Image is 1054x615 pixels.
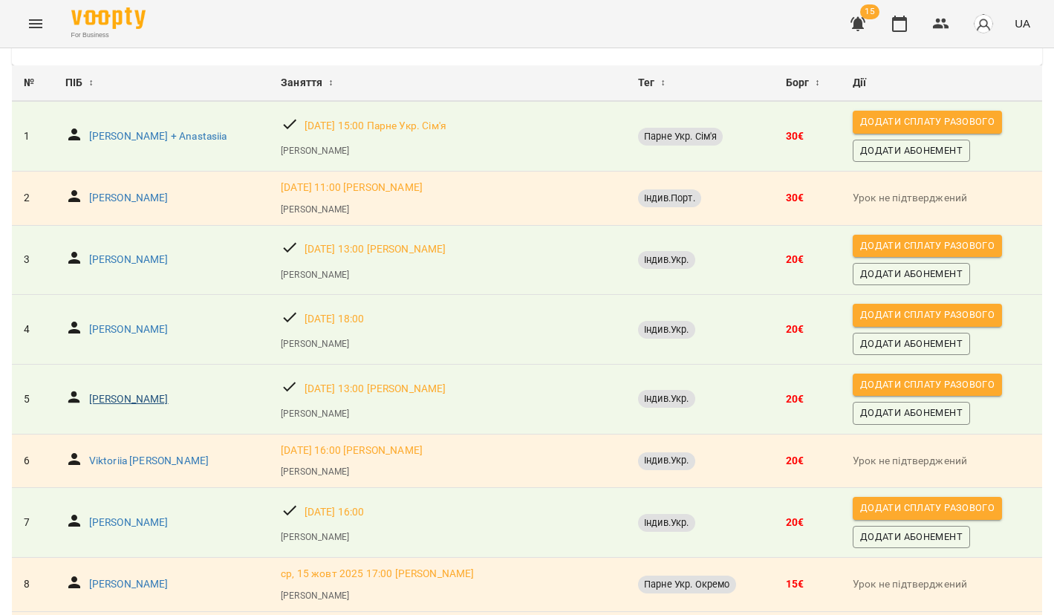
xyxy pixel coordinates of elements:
td: 7 [12,488,53,558]
span: ↕ [328,74,333,92]
a: [DATE] 18:00 [305,312,365,327]
span: Додати Абонемент [860,405,963,421]
span: ↕ [661,74,666,92]
button: Додати сплату разового [853,374,1002,396]
a: ср, 15 жовт 2025 17:00 [PERSON_NAME] [281,567,474,582]
a: [PERSON_NAME] [281,407,349,420]
a: [PERSON_NAME] [89,191,169,206]
a: Viktoriia [PERSON_NAME] [89,454,209,469]
span: ↕ [89,74,94,92]
p: [PERSON_NAME] [89,392,169,407]
td: 3 [12,225,53,295]
span: Додати сплату разового [860,500,995,516]
p: Урок не підтверджений [853,454,1030,469]
a: [PERSON_NAME] [89,253,169,267]
span: Індив.Укр. [638,454,694,467]
a: [PERSON_NAME] [281,203,349,216]
p: Урок не підтверджений [853,577,1030,592]
span: Додати Абонемент [860,336,963,352]
button: UA [1009,10,1036,37]
button: Додати Абонемент [853,140,970,162]
b: 20 € [786,516,804,528]
a: [PERSON_NAME] [281,144,349,157]
span: Індив.Укр. [638,253,694,267]
a: [PERSON_NAME] + Anastasiia [89,129,227,144]
span: 15 [860,4,879,19]
b: 20 € [786,393,804,405]
a: [PERSON_NAME] [281,337,349,351]
span: Індив.Укр. [638,392,694,406]
button: Додати Абонемент [853,333,970,355]
span: Індив.Укр. [638,323,694,336]
td: 6 [12,434,53,488]
button: Menu [18,6,53,42]
span: Індив.Порт. [638,192,701,205]
img: Voopty Logo [71,7,146,29]
button: Додати Абонемент [853,263,970,285]
div: № [24,74,42,92]
a: [DATE] 16:00 [PERSON_NAME] [281,443,423,458]
a: [PERSON_NAME] [89,577,169,592]
span: ↕ [815,74,819,92]
td: 8 [12,558,53,612]
a: [DATE] 13:00 [PERSON_NAME] [305,382,446,397]
span: Додати Абонемент [860,266,963,282]
b: 20 € [786,323,804,335]
a: [DATE] 16:00 [305,505,365,520]
a: [PERSON_NAME] [89,515,169,530]
td: 4 [12,295,53,365]
span: Парне Укр. Окремо [638,578,736,591]
div: Дії [853,74,1030,92]
b: 30 € [786,130,804,142]
b: 20 € [786,253,804,265]
button: Додати сплату разового [853,111,1002,133]
a: [DATE] 13:00 [PERSON_NAME] [305,242,446,257]
td: 2 [12,172,53,226]
img: avatar_s.png [973,13,994,34]
a: [PERSON_NAME] [281,268,349,282]
td: 1 [12,102,53,171]
td: 5 [12,365,53,435]
span: Додати сплату разового [860,307,995,323]
button: Додати Абонемент [853,526,970,548]
span: Додати Абонемент [860,529,963,545]
span: Додати сплату разового [860,114,995,130]
button: Додати Абонемент [853,402,970,424]
span: Заняття [281,74,322,92]
span: ПІБ [65,74,82,92]
b: 30 € [786,192,804,204]
a: [PERSON_NAME] [281,465,349,478]
a: [PERSON_NAME] [281,530,349,544]
span: UA [1015,16,1030,31]
a: [DATE] 15:00 Парне Укр. Сім'я [305,119,446,134]
a: [PERSON_NAME] [281,589,349,602]
span: Додати сплату разового [860,377,995,393]
span: For Business [71,30,146,40]
p: Урок не підтверджений [853,191,1030,206]
span: Тег [638,74,654,92]
b: 15 € [786,578,804,590]
a: [DATE] 11:00 [PERSON_NAME] [281,180,423,195]
span: Парне Укр. Сім'я [638,130,723,143]
a: [PERSON_NAME] [89,322,169,337]
b: 20 € [786,455,804,466]
button: Додати сплату разового [853,497,1002,519]
button: Додати сплату разового [853,304,1002,326]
